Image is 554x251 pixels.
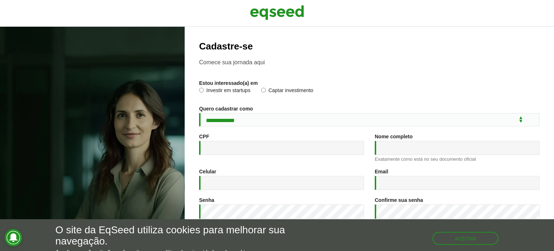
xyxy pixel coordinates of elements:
[375,169,388,174] label: Email
[199,169,216,174] label: Celular
[199,134,209,139] label: CPF
[199,81,258,86] label: Estou interessado(a) em
[56,225,321,247] h5: O site da EqSeed utiliza cookies para melhorar sua navegação.
[261,88,266,92] input: Captar investimento
[375,157,540,161] div: Exatamente como está no seu documento oficial
[199,106,253,111] label: Quero cadastrar como
[432,232,499,245] button: Aceitar
[375,134,413,139] label: Nome completo
[199,88,204,92] input: Investir em startups
[199,198,214,203] label: Senha
[250,4,304,22] img: EqSeed Logo
[261,88,313,95] label: Captar investimento
[199,41,540,52] h2: Cadastre-se
[199,59,540,66] p: Comece sua jornada aqui
[199,88,250,95] label: Investir em startups
[375,198,423,203] label: Confirme sua senha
